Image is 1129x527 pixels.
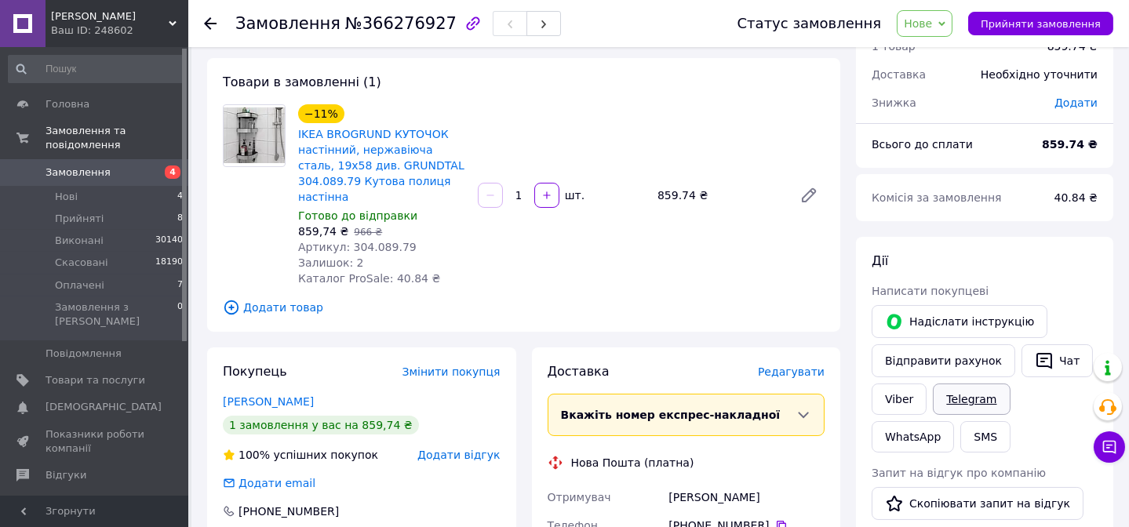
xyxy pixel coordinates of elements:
[872,305,1047,338] button: Надіслати інструкцію
[417,449,500,461] span: Додати відгук
[46,124,188,152] span: Замовлення та повідомлення
[46,373,145,387] span: Товари та послуги
[46,400,162,414] span: [DEMOGRAPHIC_DATA]
[737,16,882,31] div: Статус замовлення
[177,212,183,226] span: 8
[46,468,86,482] span: Відгуки
[1022,344,1093,377] button: Чат
[872,344,1015,377] button: Відправити рахунок
[872,383,927,415] a: Viber
[345,14,457,33] span: №366276927
[55,190,78,204] span: Нові
[46,165,111,180] span: Замовлення
[402,365,501,378] span: Змінити покупця
[55,278,104,293] span: Оплачені
[872,421,954,452] a: WhatsApp
[46,97,89,111] span: Головна
[223,416,419,434] div: 1 замовлення у вас на 859,74 ₴
[872,191,1002,204] span: Комісія за замовлення
[1054,191,1098,204] span: 40.84 ₴
[223,395,314,408] a: [PERSON_NAME]
[298,272,440,285] span: Каталог ProSale: 40.84 ₴
[298,256,364,269] span: Залишок: 2
[651,184,787,206] div: 859.74 ₴
[224,107,285,163] img: IKEA BROGRUND КУТОЧОК настінний, нержавіюча сталь, 19x58 див. GRUNDTAL 304.089.79 Кутова полиця н...
[51,24,188,38] div: Ваш ID: 248602
[165,165,180,179] span: 4
[177,300,183,329] span: 0
[237,475,317,491] div: Додати email
[298,209,417,222] span: Готово до відправки
[971,57,1107,92] div: Необхідно уточнити
[223,299,825,316] span: Додати товар
[177,190,183,204] span: 4
[239,449,270,461] span: 100%
[298,225,348,238] span: 859,74 ₴
[223,75,381,89] span: Товари в замовленні (1)
[237,503,341,519] div: [PHONE_NUMBER]
[46,347,122,361] span: Повідомлення
[968,12,1113,35] button: Прийняти замовлення
[567,455,698,471] div: Нова Пошта (платна)
[298,104,344,123] div: −11%
[872,68,926,81] span: Доставка
[55,256,108,270] span: Скасовані
[933,383,1010,415] a: Telegram
[55,212,104,226] span: Прийняті
[1094,431,1125,463] button: Чат з покупцем
[55,300,177,329] span: Замовлення з [PERSON_NAME]
[872,96,916,109] span: Знижка
[1054,96,1098,109] span: Додати
[298,241,417,253] span: Артикул: 304.089.79
[46,427,145,456] span: Показники роботи компанії
[872,467,1046,479] span: Запит на відгук про компанію
[204,16,217,31] div: Повернутися назад
[872,138,973,151] span: Всього до сплати
[872,487,1083,520] button: Скопіювати запит на відгук
[8,55,184,83] input: Пошук
[155,234,183,248] span: 30140
[177,278,183,293] span: 7
[223,364,287,379] span: Покупець
[960,421,1011,452] button: SMS
[872,253,888,268] span: Дії
[55,234,104,248] span: Виконані
[665,483,828,511] div: [PERSON_NAME]
[548,491,611,503] span: Отримувач
[298,128,464,203] a: IKEA BROGRUND КУТОЧОК настінний, нержавіюча сталь, 19x58 див. GRUNDTAL 304.089.79 Кутова полиця н...
[1042,138,1098,151] b: 859.74 ₴
[872,40,916,53] span: 1 товар
[758,365,825,378] span: Редагувати
[235,14,341,33] span: Замовлення
[354,227,382,238] span: 966 ₴
[872,285,989,297] span: Написати покупцеві
[561,187,586,203] div: шт.
[793,180,825,211] a: Редагувати
[51,9,169,24] span: Дім Комфорт
[981,18,1101,30] span: Прийняти замовлення
[548,364,610,379] span: Доставка
[155,256,183,270] span: 18190
[561,409,781,421] span: Вкажіть номер експрес-накладної
[904,17,932,30] span: Нове
[221,475,317,491] div: Додати email
[223,447,378,463] div: успішних покупок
